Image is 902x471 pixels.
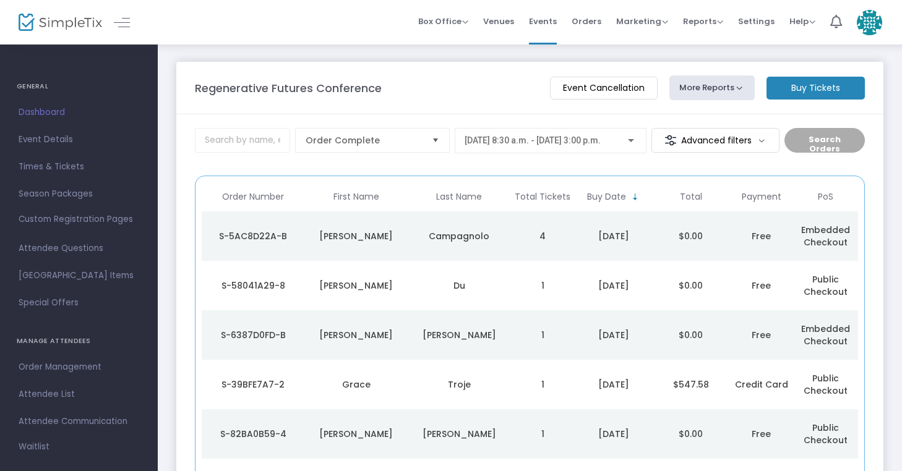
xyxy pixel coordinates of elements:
[664,134,677,146] img: filter
[307,378,404,391] div: Grace
[550,77,658,100] m-button: Event Cancellation
[652,310,729,360] td: $0.00
[510,261,575,310] td: 1
[767,77,865,100] m-button: Buy Tickets
[19,132,139,148] span: Event Details
[578,428,649,440] div: 2025-09-12
[307,230,404,242] div: Alisa
[307,428,404,440] div: Sullivan
[652,261,729,310] td: $0.00
[307,279,404,292] div: Steven
[669,75,755,100] button: More Reports
[19,441,49,453] span: Waitlist
[205,329,301,341] div: S-6387D0FD-B
[529,6,557,37] span: Events
[19,104,139,121] span: Dashboard
[19,213,133,226] span: Custom Registration Pages
[587,192,626,202] span: Buy Date
[742,192,781,202] span: Payment
[683,15,723,27] span: Reports
[195,128,290,153] input: Search by name, email, phone, order number, ip address, or last 4 digits of card
[19,268,139,284] span: [GEOGRAPHIC_DATA] Items
[738,6,775,37] span: Settings
[307,329,404,341] div: Galen
[19,240,139,257] span: Attendee Questions
[222,192,284,202] span: Order Number
[19,186,139,202] span: Season Packages
[205,230,301,242] div: S-5AC8D22A-B
[789,15,815,27] span: Help
[205,378,301,391] div: S-39BFE7A7-2
[578,378,649,391] div: 2025-09-14
[411,428,507,440] div: Bryan
[578,230,649,242] div: 2025-09-17
[510,409,575,459] td: 1
[19,295,139,311] span: Special Offers
[818,192,833,202] span: PoS
[195,80,382,96] m-panel-title: Regenerative Futures Conference
[616,15,668,27] span: Marketing
[651,128,780,153] m-button: Advanced filters
[17,329,141,354] h4: MANAGE ATTENDEES
[652,360,729,409] td: $547.58
[578,279,649,292] div: 2025-09-16
[411,279,507,292] div: Du
[752,279,771,292] span: Free
[752,428,771,440] span: Free
[510,310,575,360] td: 1
[804,422,848,446] span: Public Checkout
[205,428,301,440] div: S-82BA0B59-4
[801,323,850,347] span: Embedded Checkout
[19,414,139,430] span: Attendee Communication
[411,230,507,242] div: Campagnolo
[418,15,468,27] span: Box Office
[510,182,575,211] th: Total Tickets
[19,159,139,175] span: Times & Tickets
[652,409,729,459] td: $0.00
[411,378,507,391] div: Troje
[752,230,771,242] span: Free
[19,386,139,402] span: Attendee List
[333,192,379,202] span: First Name
[306,134,422,146] span: Order Complete
[436,192,482,202] span: Last Name
[652,211,729,261] td: $0.00
[427,129,444,152] button: Select
[801,224,850,248] span: Embedded Checkout
[630,192,640,202] span: Sortable
[752,329,771,341] span: Free
[17,74,141,99] h4: GENERAL
[735,378,788,391] span: Credit Card
[680,192,702,202] span: Total
[465,135,601,145] span: [DATE] 8:30 a.m. - [DATE] 3:00 p.m.
[804,372,848,397] span: Public Checkout
[510,360,575,409] td: 1
[483,6,514,37] span: Venues
[804,273,848,298] span: Public Checkout
[572,6,601,37] span: Orders
[205,279,301,292] div: S-58041A29-8
[19,359,139,375] span: Order Management
[411,329,507,341] div: Loiselle
[578,329,649,341] div: 2025-09-16
[510,211,575,261] td: 4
